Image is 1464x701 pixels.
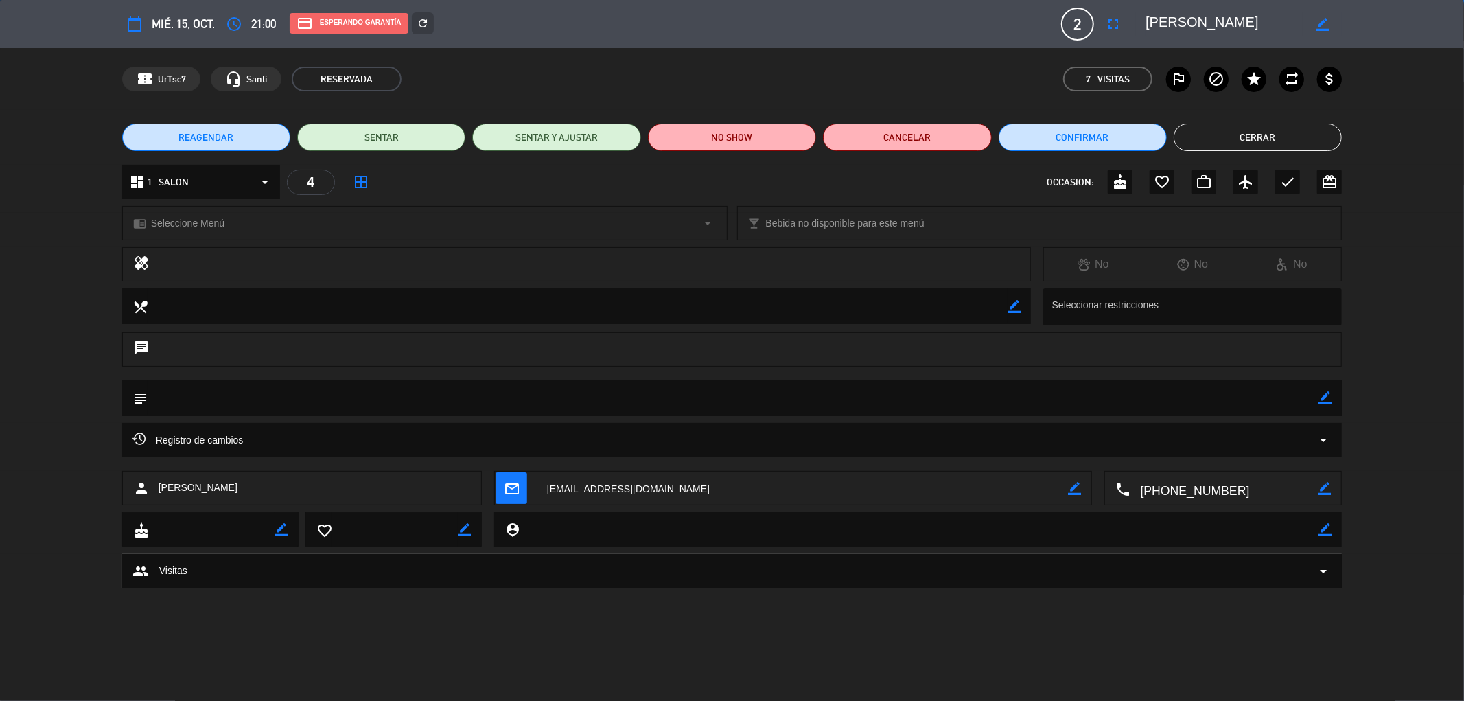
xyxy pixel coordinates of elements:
i: border_color [1316,18,1329,31]
i: favorite_border [1154,174,1170,190]
i: access_time [226,16,242,32]
button: Cancelar [823,124,991,151]
i: mail_outline [504,481,519,496]
i: cake [133,522,148,538]
i: local_bar [748,217,761,230]
i: cake [1112,174,1128,190]
i: arrow_drop_down [700,215,717,231]
i: repeat [1283,71,1300,87]
span: Santi [246,71,267,87]
i: credit_card [297,15,313,32]
i: attach_money [1321,71,1338,87]
span: mié. 15, oct. [152,14,215,34]
i: block [1208,71,1224,87]
i: arrow_drop_down [257,174,273,190]
i: person [133,480,150,496]
span: [PERSON_NAME] [159,480,237,496]
i: dashboard [129,174,146,190]
span: Seleccione Menú [151,216,224,231]
i: border_color [1318,523,1332,536]
span: confirmation_number [137,71,153,87]
i: check [1279,174,1296,190]
i: local_dining [132,299,148,314]
i: favorite_border [316,522,332,538]
i: airplanemode_active [1238,174,1254,190]
button: REAGENDAR [122,124,290,151]
i: fullscreen [1105,16,1122,32]
i: star [1246,71,1262,87]
i: card_giftcard [1321,174,1338,190]
span: 1- SALON [148,174,189,190]
i: work_outline [1196,174,1212,190]
button: Confirmar [999,124,1167,151]
i: chrome_reader_mode [133,217,146,230]
button: SENTAR [297,124,465,151]
div: No [1143,255,1242,273]
button: access_time [222,12,246,36]
span: 21:00 [251,14,276,34]
span: Registro de cambios [132,432,244,448]
span: group [132,563,149,579]
span: arrow_drop_down [1315,563,1332,579]
i: headset_mic [225,71,242,87]
span: REAGENDAR [178,130,233,145]
em: Visitas [1097,71,1130,87]
button: calendar_today [122,12,147,36]
button: Cerrar [1174,124,1342,151]
button: fullscreen [1101,12,1126,36]
i: border_color [1008,300,1021,313]
span: OCCASION: [1047,174,1093,190]
div: 4 [287,170,335,195]
i: border_color [1068,482,1081,495]
div: Esperando garantía [290,13,408,34]
div: No [1044,255,1143,273]
span: Bebida no disponible para este menú [766,216,925,231]
i: border_color [275,523,288,536]
i: healing [133,255,150,274]
i: chat [133,340,150,359]
i: person_pin [504,522,520,537]
i: arrow_drop_down [1315,432,1332,448]
span: 7 [1086,71,1091,87]
div: No [1242,255,1341,273]
i: calendar_today [126,16,143,32]
span: UrTsc7 [158,71,186,87]
i: outlined_flag [1170,71,1187,87]
span: Visitas [159,563,187,579]
button: NO SHOW [648,124,816,151]
i: local_phone [1115,481,1130,496]
i: border_all [353,174,369,190]
span: 2 [1061,8,1094,41]
span: RESERVADA [292,67,402,91]
button: SENTAR Y AJUSTAR [472,124,640,151]
i: border_color [458,523,471,536]
i: border_color [1318,482,1331,495]
i: subject [132,391,148,406]
i: border_color [1318,391,1332,404]
i: refresh [417,17,429,30]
